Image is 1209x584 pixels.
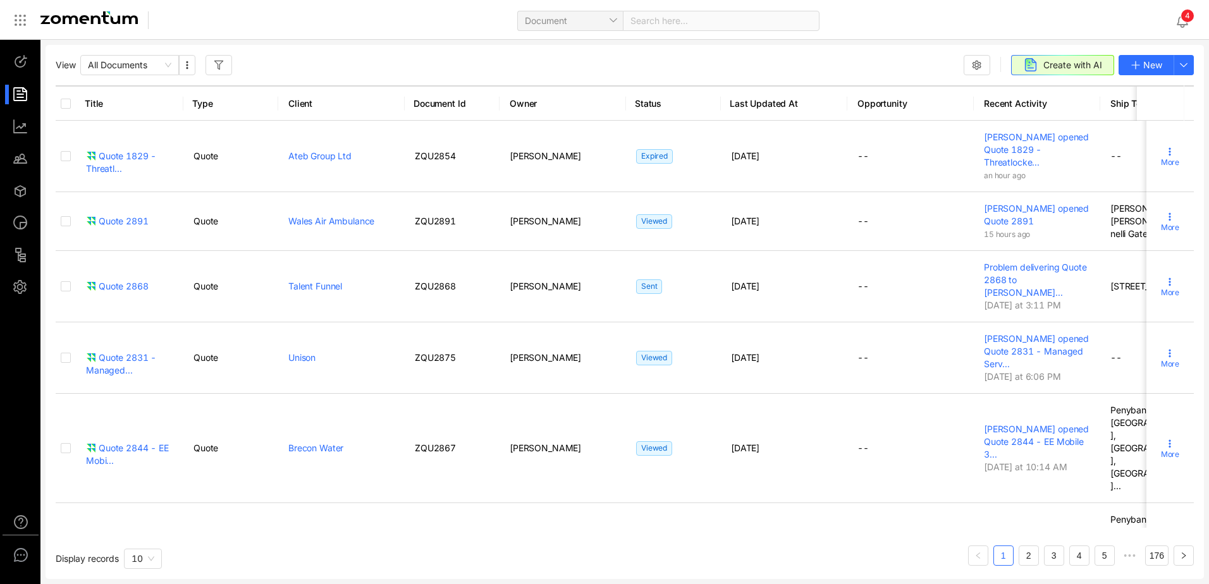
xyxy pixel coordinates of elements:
li: 4 [1069,545,1089,566]
span: View [56,59,75,71]
td: [PERSON_NAME] [500,121,626,192]
button: right [1174,545,1194,566]
span: 15 hours ago [984,229,1030,239]
a: Quote 2831 - Managed... [86,351,173,364]
th: Recent Activity [974,85,1100,121]
a: Talent Funnel [288,281,342,291]
li: Next Page [1174,545,1194,566]
span: Last Updated At [730,97,832,110]
span: Sent [636,279,662,294]
button: left [968,545,988,566]
span: More [1161,157,1179,168]
th: Ship To Address [1100,85,1208,121]
a: Quote 2891 [86,215,173,228]
span: Document [525,11,616,30]
div: Quote 2868 [86,280,149,293]
span: Title [85,97,168,110]
span: More [1161,358,1179,370]
a: Quote 2868 [86,280,173,293]
li: 176 [1145,545,1169,566]
span: [PERSON_NAME] opened Quote 1829 - Threatlocke... [984,131,1089,167]
td: Quote [183,192,278,251]
td: [DATE] [721,394,847,503]
a: [PERSON_NAME] opened Quote 1829 - Threatlocke...an hour ago [984,131,1090,180]
span: [PERSON_NAME] opened Quote 2891 [984,203,1089,226]
span: New [1143,58,1162,72]
td: -- [847,121,974,192]
a: Unison [288,352,316,363]
td: Quote [183,121,278,192]
span: More [1161,287,1179,298]
a: Wales Air Ambulance [288,216,374,226]
div: Quote 2891 [86,215,149,228]
span: an hour ago [984,171,1025,180]
div: -- [1110,150,1198,162]
a: [PERSON_NAME] opened Quote 289115 hours ago [984,202,1090,239]
li: 3 [1044,545,1064,566]
td: [DATE] [721,322,847,394]
td: -- [847,251,974,322]
th: Client [278,85,405,121]
span: 10 [132,553,143,564]
td: ZQU2867 [405,394,500,503]
li: 1 [993,545,1014,566]
a: 1 [994,546,1013,565]
td: -- [847,394,974,503]
li: 2 [1019,545,1039,566]
a: [PERSON_NAME] opened Quote 2844 - EE Mobile 3...[DATE] at 10:14 AM [984,423,1090,472]
a: [PERSON_NAME] opened Quote 2831 - Managed Serv...[DATE] at 6:06 PM [984,332,1090,382]
span: Problem delivering Quote 2868 to [PERSON_NAME]... [984,262,1087,298]
a: Quote 2844 - EE Mobi... [86,442,173,454]
td: [PERSON_NAME] [500,192,626,251]
span: Viewed [636,441,672,456]
span: Expired [636,149,673,164]
td: [DATE] [721,251,847,322]
li: Previous Page [968,545,988,566]
td: [PERSON_NAME] [500,322,626,394]
span: Viewed [636,214,672,229]
a: 2 [1019,546,1038,565]
a: Brecon Water [288,442,343,453]
td: Quote [183,251,278,322]
a: 176 [1146,546,1168,565]
td: Quote [183,394,278,503]
span: [DATE] at 3:11 PM [984,300,1061,310]
span: Document Id [414,97,484,110]
div: Quote 2844 - EE Mobi... [86,442,173,467]
td: [PERSON_NAME] [500,394,626,503]
td: [PERSON_NAME] [500,251,626,322]
span: Viewed [636,351,672,365]
button: New [1119,55,1174,75]
td: [DATE] [721,192,847,251]
span: right [1180,552,1188,559]
span: ••• [1120,545,1140,566]
td: ZQU2891 [405,192,500,251]
span: left [974,552,982,559]
span: [DATE] at 10:14 AM [984,461,1067,472]
span: 4 [1185,11,1190,20]
th: Owner [500,85,626,121]
span: [PERSON_NAME] opened Quote 2831 - Managed Serv... [984,333,1089,369]
span: [DATE] at 6:06 PM [984,371,1061,382]
button: Create with AI [1011,55,1114,75]
td: ZQU2868 [405,251,500,322]
a: Problem delivering Quote 2868 to [PERSON_NAME]...[DATE] at 3:11 PM [984,261,1090,310]
span: More [1161,449,1179,460]
li: 5 [1095,545,1115,566]
td: -- [847,322,974,394]
img: Zomentum Logo [40,11,138,24]
td: [DATE] [721,121,847,192]
span: All Documents [88,56,171,75]
div: Notifications [1175,6,1200,35]
th: Opportunity [847,85,974,121]
div: Penybanc Depo, [GEOGRAPHIC_DATA], [GEOGRAPHIC_DATA], [GEOGRAPHIC_DATA]... [1110,404,1198,492]
a: Ateb Group Ltd [288,150,352,161]
div: Quote 2831 - Managed... [86,351,173,377]
div: [PERSON_NAME], [PERSON_NAME],Llanelli Gate,Dafen, ... [1110,202,1198,240]
td: ZQU2854 [405,121,500,192]
div: Quote 1829 - Threatl... [86,150,173,175]
div: [STREET_ADDRESS] [1110,280,1198,293]
span: Type [192,97,262,110]
a: 4 [1070,546,1089,565]
span: Create with AI [1043,58,1102,72]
